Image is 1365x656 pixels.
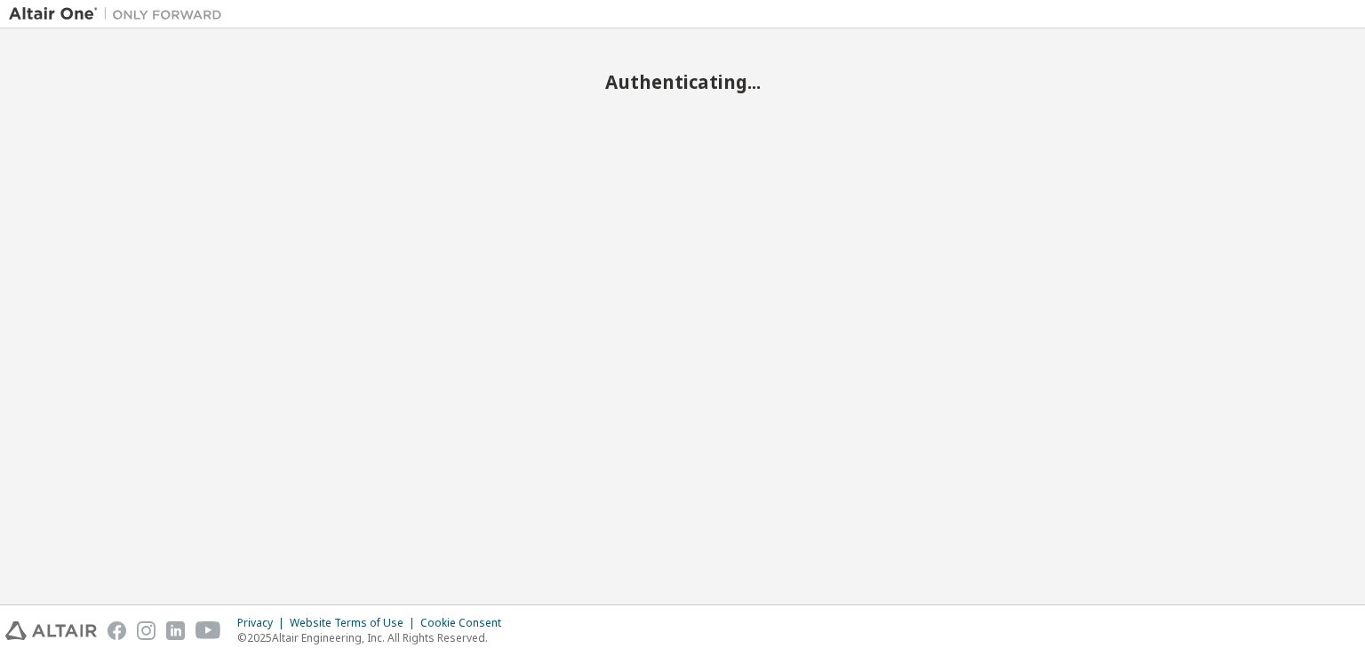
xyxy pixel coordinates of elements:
[420,616,512,630] div: Cookie Consent
[108,621,126,640] img: facebook.svg
[290,616,420,630] div: Website Terms of Use
[237,616,290,630] div: Privacy
[5,621,97,640] img: altair_logo.svg
[9,5,231,23] img: Altair One
[9,70,1356,93] h2: Authenticating...
[196,621,221,640] img: youtube.svg
[237,630,512,645] p: © 2025 Altair Engineering, Inc. All Rights Reserved.
[137,621,156,640] img: instagram.svg
[166,621,185,640] img: linkedin.svg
